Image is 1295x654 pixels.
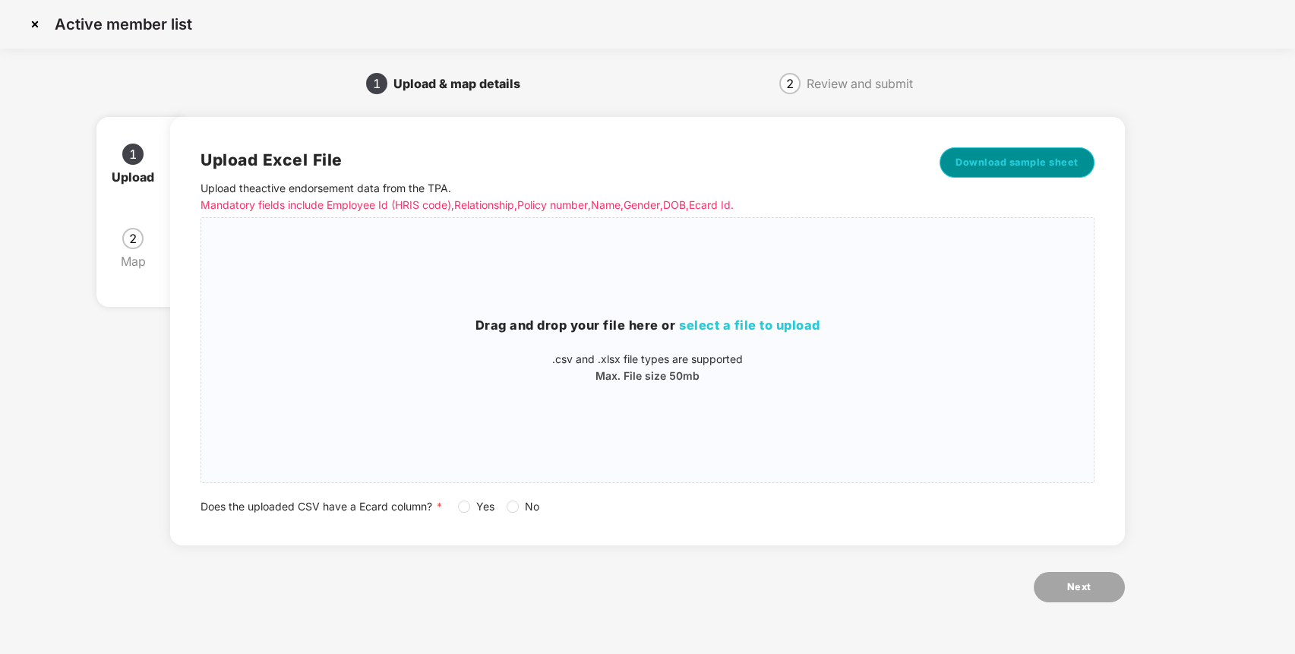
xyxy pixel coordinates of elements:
[201,351,1094,368] p: .csv and .xlsx file types are supported
[373,77,381,90] span: 1
[201,498,1094,515] div: Does the uploaded CSV have a Ecard column?
[807,71,913,96] div: Review and submit
[201,180,908,213] p: Upload the active endorsement data from the TPA .
[129,232,137,245] span: 2
[112,165,166,189] div: Upload
[940,147,1094,178] button: Download sample sheet
[201,368,1094,384] p: Max. File size 50mb
[470,498,501,515] span: Yes
[393,71,532,96] div: Upload & map details
[679,318,820,333] span: select a file to upload
[786,77,794,90] span: 2
[201,218,1094,482] span: Drag and drop your file here orselect a file to upload.csv and .xlsx file types are supportedMax....
[55,15,192,33] p: Active member list
[201,147,908,172] h2: Upload Excel File
[201,197,908,213] p: Mandatory fields include Employee Id (HRIS code), Relationship, Policy number, Name, Gender, DOB,...
[201,316,1094,336] h3: Drag and drop your file here or
[519,498,545,515] span: No
[129,148,137,160] span: 1
[23,12,47,36] img: svg+xml;base64,PHN2ZyBpZD0iQ3Jvc3MtMzJ4MzIiIHhtbG5zPSJodHRwOi8vd3d3LnczLm9yZy8yMDAwL3N2ZyIgd2lkdG...
[121,249,158,273] div: Map
[955,155,1079,170] span: Download sample sheet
